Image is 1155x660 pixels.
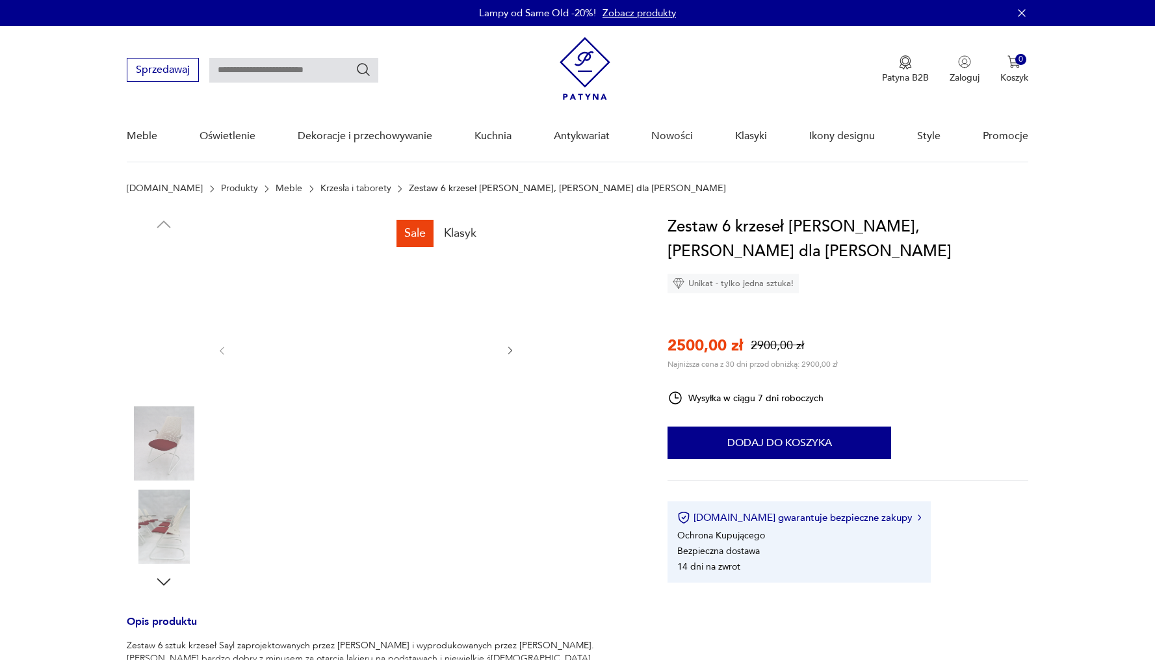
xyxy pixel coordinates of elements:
img: Zdjęcie produktu Zestaw 6 krzeseł Sayl, Yves Béhar dla Herman Miller [127,324,201,398]
a: Dekoracje i przechowywanie [298,111,432,161]
div: Sale [396,220,434,247]
img: Patyna - sklep z meblami i dekoracjami vintage [560,37,610,100]
a: Antykwariat [554,111,610,161]
img: Ikonka użytkownika [958,55,971,68]
a: Produkty [221,183,258,194]
div: 0 [1015,54,1026,65]
p: 2500,00 zł [668,335,743,356]
a: Meble [127,111,157,161]
a: Ikona medaluPatyna B2B [882,55,929,84]
a: Oświetlenie [200,111,255,161]
p: Patyna B2B [882,72,929,84]
button: Szukaj [356,62,371,77]
p: Koszyk [1000,72,1028,84]
img: Ikona diamentu [673,278,684,289]
div: Wysyłka w ciągu 7 dni roboczych [668,390,824,406]
a: [DOMAIN_NAME] [127,183,203,194]
button: Sprzedawaj [127,58,199,82]
p: Lampy od Same Old -20%! [479,7,596,20]
p: 2900,00 zł [751,337,804,354]
a: Zobacz produkty [603,7,676,20]
p: Zestaw 6 krzeseł [PERSON_NAME], [PERSON_NAME] dla [PERSON_NAME] [409,183,726,194]
img: Zdjęcie produktu Zestaw 6 krzeseł Sayl, Yves Béhar dla Herman Miller [240,215,491,484]
a: Nowości [651,111,693,161]
div: Unikat - tylko jedna sztuka! [668,274,799,293]
button: Dodaj do koszyka [668,427,891,459]
div: Klasyk [436,220,484,247]
button: Patyna B2B [882,55,929,84]
li: Bezpieczna dostawa [677,545,760,557]
img: Ikona certyfikatu [677,511,690,524]
a: Krzesła i taborety [320,183,391,194]
img: Zdjęcie produktu Zestaw 6 krzeseł Sayl, Yves Béhar dla Herman Miller [127,406,201,481]
button: Zaloguj [950,55,980,84]
img: Ikona strzałki w prawo [918,514,922,521]
button: [DOMAIN_NAME] gwarantuje bezpieczne zakupy [677,511,921,524]
a: Promocje [983,111,1028,161]
li: 14 dni na zwrot [677,561,740,573]
img: Ikona medalu [899,55,912,70]
h3: Opis produktu [127,618,636,639]
img: Ikona koszyka [1007,55,1020,68]
a: Sprzedawaj [127,66,199,75]
p: Najniższa cena z 30 dni przed obniżką: 2900,00 zł [668,359,838,369]
a: Klasyki [735,111,767,161]
p: Zaloguj [950,72,980,84]
a: Meble [276,183,302,194]
h1: Zestaw 6 krzeseł [PERSON_NAME], [PERSON_NAME] dla [PERSON_NAME] [668,215,1028,264]
a: Kuchnia [474,111,512,161]
a: Style [917,111,941,161]
li: Ochrona Kupującego [677,529,765,542]
a: Ikony designu [809,111,875,161]
img: Zdjęcie produktu Zestaw 6 krzeseł Sayl, Yves Béhar dla Herman Miller [127,490,201,564]
img: Zdjęcie produktu Zestaw 6 krzeseł Sayl, Yves Béhar dla Herman Miller [127,241,201,315]
button: 0Koszyk [1000,55,1028,84]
